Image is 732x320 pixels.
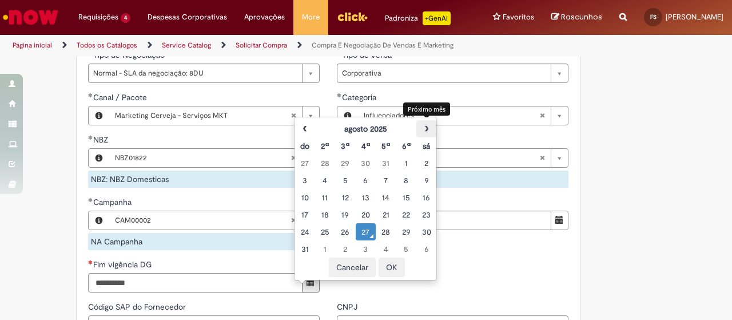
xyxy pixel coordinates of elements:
[78,11,118,23] span: Requisições
[338,209,352,220] div: 19 August 2025 Tuesday
[551,211,568,230] button: Mostrar calendário para Início da vigência DG
[77,41,137,50] a: Todos os Catálogos
[115,211,291,230] span: CAM00002
[534,106,551,125] abbr: Limpar campo Categoria
[379,243,393,255] div: 04 September 2025 Thursday
[419,243,433,255] div: 06 September 2025 Saturday
[295,137,315,155] th: Domingo
[337,211,551,230] input: Início da vigência DG 27 August 2025 Wednesday
[359,226,373,238] div: O seletor de data foi aberto.27 August 2025 Wednesday
[338,192,352,203] div: 12 August 2025 Tuesday
[376,137,396,155] th: Quinta-feira
[1,6,60,29] img: ServiceNow
[318,175,332,186] div: 04 August 2025 Monday
[285,149,302,167] abbr: Limpar campo NBZ
[88,260,93,264] span: Necessários
[318,243,332,255] div: 01 September 2025 Monday
[93,135,110,145] span: NBZ
[503,11,534,23] span: Favoritos
[419,157,433,169] div: 02 August 2025 Saturday
[358,149,568,167] a: VBZE03551Limpar campo Evento
[297,243,312,255] div: 31 August 2025 Sunday
[359,243,373,255] div: 03 September 2025 Wednesday
[338,226,352,238] div: 26 August 2025 Tuesday
[318,192,332,203] div: 11 August 2025 Monday
[385,11,451,25] div: Padroniza
[650,13,657,21] span: FS
[88,302,188,312] span: Código SAP do Fornecedor
[302,273,320,293] button: Mostrar calendário para Fim vigência DG
[13,41,52,50] a: Página inicial
[121,13,130,23] span: 4
[88,233,320,250] div: NA Campanha
[109,149,319,167] a: NBZ01822Limpar campo NBZ
[342,64,545,82] span: Corporativa
[416,120,436,137] th: Próximo mês
[379,175,393,186] div: 07 August 2025 Thursday
[335,137,355,155] th: Terça-feira
[318,226,332,238] div: 25 August 2025 Monday
[337,106,358,125] button: Categoria, Visualizar este registro Influenciadores
[295,120,315,137] th: Mês anterior
[109,106,319,125] a: Marketing Cerveja - Serviços MKTLimpar campo Canal / Pacote
[534,149,551,167] abbr: Limpar campo Evento
[399,157,413,169] div: 01 August 2025 Friday
[297,226,312,238] div: 24 August 2025 Sunday
[359,192,373,203] div: 13 August 2025 Wednesday
[148,11,227,23] span: Despesas Corporativas
[9,35,479,56] ul: Trilhas de página
[89,149,109,167] button: NBZ, Visualizar este registro NBZ01822
[416,137,436,155] th: Sábado
[396,137,416,155] th: Sexta-feira
[356,137,376,155] th: Quarta-feira
[379,258,405,277] button: OK
[312,41,453,50] a: Compra E Negociação De Vendas E Marketing
[88,171,320,188] div: NBZ: NBZ Domesticas
[337,302,360,312] span: CNPJ
[423,11,451,25] p: +GenAi
[399,243,413,255] div: 05 September 2025 Friday
[419,209,433,220] div: 23 August 2025 Saturday
[399,209,413,220] div: 22 August 2025 Friday
[297,175,312,186] div: 03 August 2025 Sunday
[329,258,376,277] button: Cancelar
[338,243,352,255] div: 02 September 2025 Tuesday
[337,93,342,97] span: Obrigatório Preenchido
[359,157,373,169] div: 30 July 2025 Wednesday
[364,149,539,167] span: VBZE03551
[115,106,291,125] span: Marketing Cerveja - Serviços MKT
[88,197,93,202] span: Obrigatório Preenchido
[399,175,413,186] div: 08 August 2025 Friday
[297,157,312,169] div: 27 July 2025 Sunday
[294,117,437,281] div: Escolher data
[93,64,296,82] span: Normal - SLA da negociação: 8DU
[162,41,211,50] a: Service Catalog
[315,120,416,137] th: agosto 2025. Alternar mês
[93,259,154,270] span: Fim vigência DG
[318,209,332,220] div: 18 August 2025 Monday
[419,226,433,238] div: 30 August 2025 Saturday
[93,197,134,207] span: Campanha
[338,175,352,186] div: 05 August 2025 Tuesday
[379,209,393,220] div: 21 August 2025 Thursday
[88,273,303,293] input: Fim vigência DG
[419,192,433,203] div: 16 August 2025 Saturday
[403,102,450,116] div: Próximo mês
[359,209,373,220] div: 20 August 2025 Wednesday
[302,11,320,23] span: More
[285,211,302,230] abbr: Limpar campo Campanha
[115,149,291,167] span: NBZ01822
[379,157,393,169] div: 31 July 2025 Thursday
[236,41,287,50] a: Solicitar Compra
[419,175,433,186] div: 09 August 2025 Saturday
[315,137,335,155] th: Segunda-feira
[364,106,539,125] span: Influenciadores
[399,226,413,238] div: 29 August 2025 Friday
[297,209,312,220] div: 17 August 2025 Sunday
[379,192,393,203] div: 14 August 2025 Thursday
[88,135,93,140] span: Obrigatório Preenchido
[551,12,602,23] a: Rascunhos
[93,92,149,102] span: Necessários - Canal / Pacote
[342,92,379,102] span: Necessários - Categoria
[318,157,332,169] div: 28 July 2025 Monday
